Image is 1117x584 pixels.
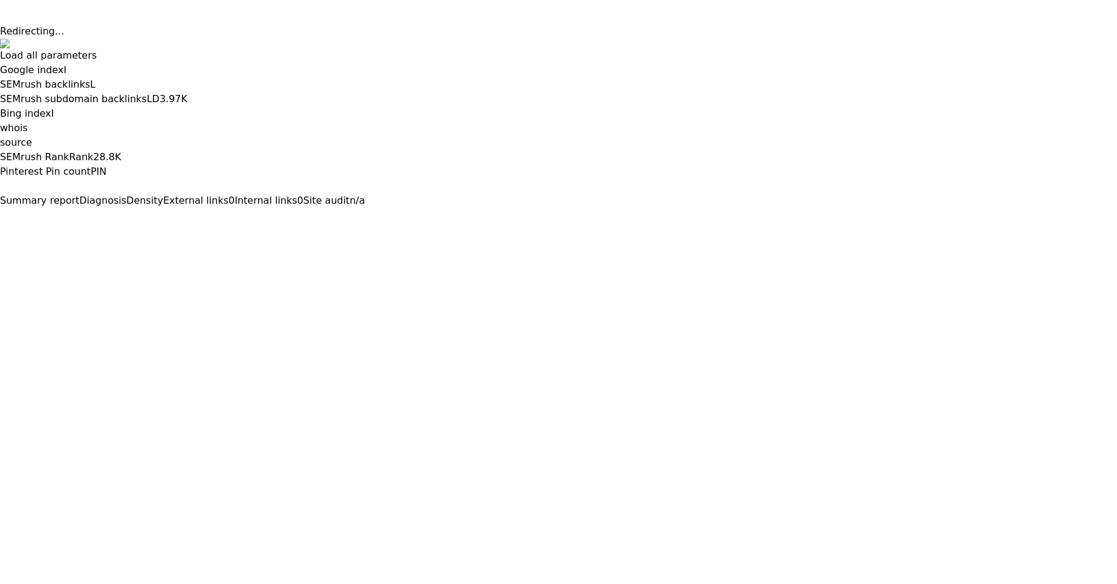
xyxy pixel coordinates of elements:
span: I [63,64,66,76]
span: I [51,108,54,119]
span: Diagnosis [79,195,126,206]
a: 28.8K [93,151,121,163]
span: Rank [69,151,93,163]
span: PIN [91,166,106,177]
span: Site audit [303,195,350,206]
span: Density [126,195,163,206]
span: LD [147,93,160,105]
span: L [90,79,96,90]
span: n/a [349,195,364,206]
span: 0 [228,195,235,206]
span: 0 [297,195,303,206]
a: Site auditn/a [303,195,365,206]
span: External links [163,195,228,206]
a: 3.97K [160,93,187,105]
span: Internal links [235,195,297,206]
